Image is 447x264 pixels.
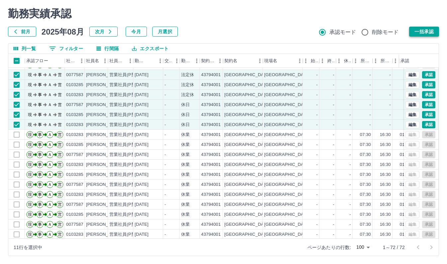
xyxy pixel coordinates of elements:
[316,132,318,138] div: -
[126,27,147,37] button: 今月
[201,182,221,188] div: 43794001
[165,162,166,168] div: -
[350,102,351,108] div: -
[66,152,83,158] div: 0077587
[58,92,62,97] text: 営
[181,132,190,138] div: 休業
[360,182,371,188] div: 07:30
[135,54,146,68] div: 勤務日
[66,142,83,148] div: 0103285
[165,102,166,108] div: -
[66,54,77,68] div: 社員番号
[8,27,36,37] button: 前月
[370,112,371,118] div: -
[28,152,32,157] text: 現
[201,152,221,158] div: 43794001
[91,44,124,54] button: 行間隔
[316,162,318,168] div: -
[38,82,42,87] text: 事
[135,192,149,198] div: [DATE]
[400,142,411,148] div: 01:00
[380,182,391,188] div: 16:30
[224,172,270,178] div: [GEOGRAPHIC_DATA]
[264,192,396,198] div: [GEOGRAPHIC_DATA]立[PERSON_NAME][GEOGRAPHIC_DATA]
[109,112,142,118] div: 営業社員(P契約)
[66,162,83,168] div: 0103283
[86,192,122,198] div: [PERSON_NAME]
[264,162,396,168] div: [GEOGRAPHIC_DATA]立[PERSON_NAME][GEOGRAPHIC_DATA]
[316,72,318,78] div: -
[135,92,149,98] div: [DATE]
[86,102,122,108] div: [PERSON_NAME]
[86,82,122,88] div: [PERSON_NAME]
[201,82,221,88] div: 43794001
[165,82,166,88] div: -
[127,44,174,54] button: エクスポート
[224,182,270,188] div: [GEOGRAPHIC_DATA]
[109,182,142,188] div: 営業社員(P契約)
[48,132,52,137] text: Ａ
[201,142,221,148] div: 43794001
[201,122,221,128] div: 43794001
[344,54,351,68] div: 休憩
[192,56,202,66] button: メニュー
[165,132,166,138] div: -
[181,172,190,178] div: 休業
[350,182,351,188] div: -
[48,72,52,77] text: Ａ
[28,142,32,147] text: 現
[48,162,52,167] text: Ａ
[109,152,142,158] div: 営業社員(P契約)
[77,56,87,66] button: メニュー
[28,132,32,137] text: 現
[26,54,48,68] div: 承認フロー
[38,162,42,167] text: 事
[58,102,62,107] text: 営
[109,102,142,108] div: 営業社員(P契約)
[350,162,351,168] div: -
[333,92,334,98] div: -
[28,92,32,97] text: 現
[165,172,166,178] div: -
[333,122,334,128] div: -
[264,142,396,148] div: [GEOGRAPHIC_DATA]立[PERSON_NAME][GEOGRAPHIC_DATA]
[264,92,396,98] div: [GEOGRAPHIC_DATA]立[PERSON_NAME][GEOGRAPHIC_DATA]
[333,172,334,178] div: -
[316,102,318,108] div: -
[201,102,221,108] div: 43794001
[380,162,391,168] div: 16:30
[353,54,373,68] div: 所定開始
[8,44,41,54] button: 列選択
[333,112,334,118] div: -
[66,132,83,138] div: 0103283
[264,102,396,108] div: [GEOGRAPHIC_DATA]立[PERSON_NAME][GEOGRAPHIC_DATA]
[66,192,83,198] div: 0103283
[155,56,165,66] button: メニュー
[28,122,32,127] text: 現
[109,92,142,98] div: 営業社員(P契約)
[360,142,371,148] div: 07:30
[400,54,409,68] div: 承認
[181,152,190,158] div: 休業
[405,71,419,78] button: 編集
[360,172,371,178] div: 07:30
[333,142,334,148] div: -
[181,192,190,198] div: 休業
[165,112,166,118] div: -
[390,122,391,128] div: -
[380,132,391,138] div: 16:30
[201,92,221,98] div: 43794001
[224,132,270,138] div: [GEOGRAPHIC_DATA]
[390,102,391,108] div: -
[224,162,270,168] div: [GEOGRAPHIC_DATA]
[66,82,83,88] div: 0103285
[405,91,419,98] button: 編集
[370,102,371,108] div: -
[316,92,318,98] div: -
[316,122,318,128] div: -
[311,54,318,68] div: 始業
[361,54,371,68] div: 所定開始
[405,121,419,128] button: 編集
[327,54,335,68] div: 終業
[135,132,149,138] div: [DATE]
